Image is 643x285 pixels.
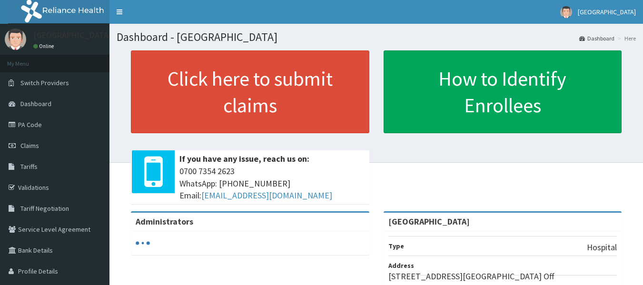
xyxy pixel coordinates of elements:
b: If you have any issue, reach us on: [179,153,309,164]
p: Hospital [587,241,617,254]
strong: [GEOGRAPHIC_DATA] [388,216,470,227]
img: User Image [560,6,572,18]
a: How to Identify Enrollees [384,50,622,133]
span: Dashboard [20,99,51,108]
span: Switch Providers [20,79,69,87]
a: Online [33,43,56,49]
span: Tariffs [20,162,38,171]
span: Claims [20,141,39,150]
a: Click here to submit claims [131,50,369,133]
a: [EMAIL_ADDRESS][DOMAIN_NAME] [201,190,332,201]
b: Address [388,261,414,270]
svg: audio-loading [136,236,150,250]
span: [GEOGRAPHIC_DATA] [578,8,636,16]
a: Dashboard [579,34,614,42]
span: Tariff Negotiation [20,204,69,213]
b: Type [388,242,404,250]
b: Administrators [136,216,193,227]
li: Here [615,34,636,42]
span: 0700 7354 2623 WhatsApp: [PHONE_NUMBER] Email: [179,165,365,202]
h1: Dashboard - [GEOGRAPHIC_DATA] [117,31,636,43]
p: [GEOGRAPHIC_DATA] [33,31,112,39]
img: User Image [5,29,26,50]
